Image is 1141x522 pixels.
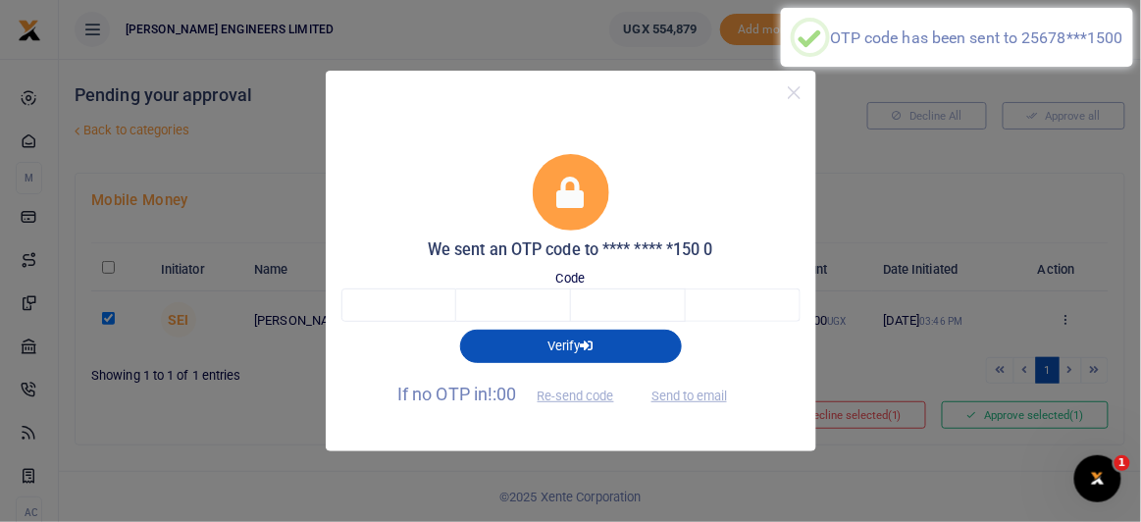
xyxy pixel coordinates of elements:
span: !:00 [488,384,516,404]
div: OTP code has been sent to 25678***1500 [830,28,1123,47]
button: Verify [460,330,682,363]
span: 1 [1115,455,1130,471]
iframe: Intercom live chat [1074,455,1121,502]
span: If no OTP in [397,384,631,404]
button: Close [780,78,808,107]
label: Code [556,269,585,288]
